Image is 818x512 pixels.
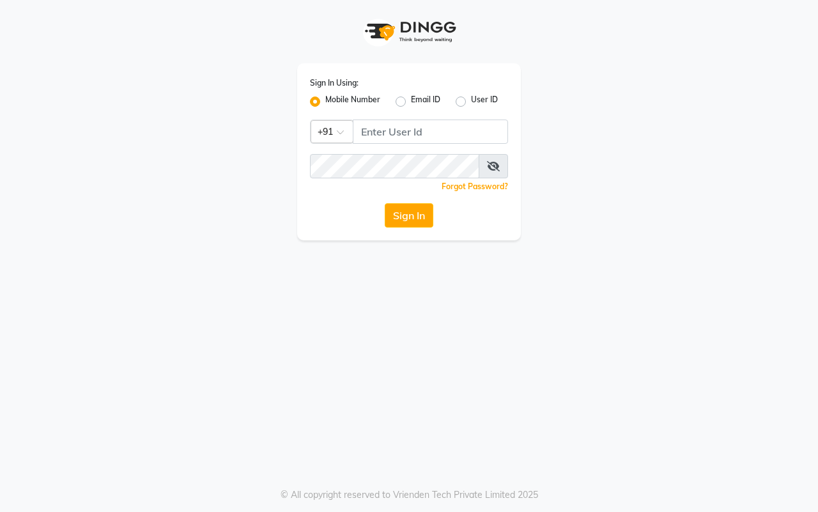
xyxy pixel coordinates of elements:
[442,182,508,191] a: Forgot Password?
[358,13,460,50] img: logo1.svg
[310,77,359,89] label: Sign In Using:
[411,94,440,109] label: Email ID
[310,154,479,178] input: Username
[325,94,380,109] label: Mobile Number
[385,203,433,228] button: Sign In
[353,120,508,144] input: Username
[471,94,498,109] label: User ID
